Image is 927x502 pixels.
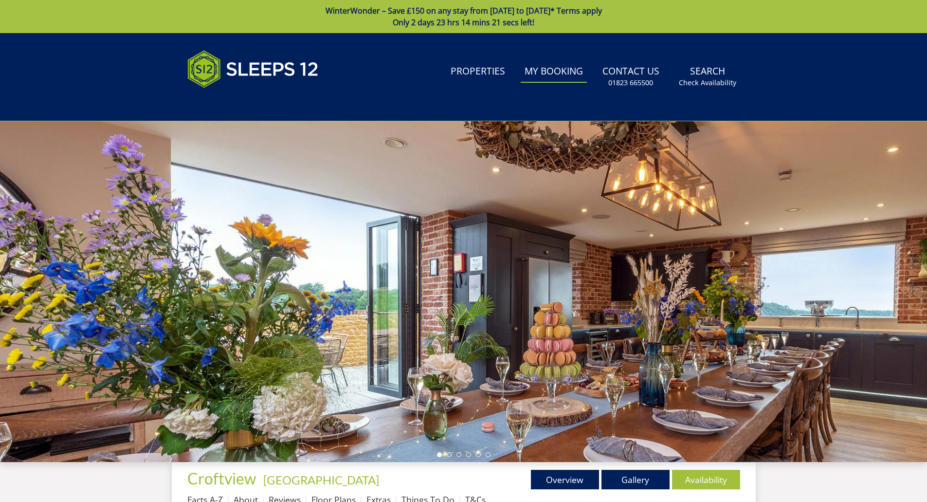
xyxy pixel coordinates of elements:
small: Check Availability [679,78,736,88]
small: 01823 665500 [608,78,653,88]
a: Overview [531,470,599,489]
span: Croftview [187,469,256,488]
span: - [259,473,379,487]
a: Properties [447,61,509,83]
a: Availability [672,470,740,489]
a: My Booking [521,61,587,83]
span: Only 2 days 23 hrs 14 mins 21 secs left! [393,17,534,28]
a: [GEOGRAPHIC_DATA] [263,473,379,487]
a: Contact Us01823 665500 [599,61,663,93]
img: Sleeps 12 [187,45,319,93]
a: SearchCheck Availability [675,61,740,93]
iframe: Customer reviews powered by Trustpilot [182,99,285,108]
a: Gallery [601,470,670,489]
a: Croftview [187,469,259,488]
